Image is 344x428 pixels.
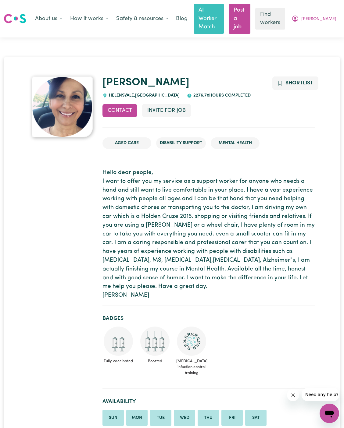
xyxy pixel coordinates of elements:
[102,410,124,426] li: Available on Sunday
[150,410,171,426] li: Available on Tuesday
[102,315,315,322] h2: Badges
[245,410,267,426] li: Available on Saturday
[112,12,172,25] button: Safety & resources
[140,327,170,356] img: Care and support worker has received booster dose of COVID-19 vaccination
[156,137,206,149] li: Disability Support
[288,12,340,25] button: My Account
[255,8,285,30] a: Find workers
[102,356,134,366] span: Fully vaccinated
[198,410,219,426] li: Available on Thursday
[107,93,180,98] span: HELENSVALE , [GEOGRAPHIC_DATA]
[229,4,250,34] a: Post a job
[287,389,299,401] iframe: Close message
[102,77,189,88] a: [PERSON_NAME]
[102,398,315,405] h2: Availability
[272,76,318,90] button: Add to shortlist
[32,76,93,137] img: Gloria
[176,356,207,378] span: [MEDICAL_DATA] infection control training
[192,93,251,98] span: 2276.78 hours completed
[194,4,224,34] a: AI Worker Match
[301,16,336,23] span: [PERSON_NAME]
[104,327,133,356] img: Care and support worker has received 2 doses of COVID-19 vaccine
[211,137,260,149] li: Mental Health
[29,76,95,137] a: Gloria's profile picture'
[31,12,66,25] button: About us
[126,410,148,426] li: Available on Monday
[285,80,313,86] span: Shortlist
[102,137,151,149] li: Aged Care
[139,356,171,366] span: Boosted
[177,327,206,356] img: CS Academy: COVID-19 Infection Control Training course completed
[4,13,26,24] img: Careseekers logo
[320,404,339,423] iframe: Button to launch messaging window
[66,12,112,25] button: How it works
[221,410,243,426] li: Available on Friday
[102,168,315,300] p: Hello dear people, I want to offer you my service as a support worker for anyone who needs a hand...
[142,104,191,117] button: Invite for Job
[102,104,137,117] button: Contact
[172,12,191,26] a: Blog
[4,12,26,26] a: Careseekers logo
[302,388,339,401] iframe: Message from company
[174,410,195,426] li: Available on Wednesday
